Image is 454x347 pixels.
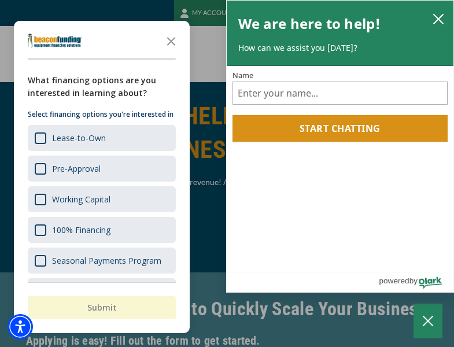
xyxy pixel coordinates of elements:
div: What financing options are you interested in learning about? [28,74,176,99]
button: Start chatting [232,115,448,142]
div: 100% Financing [28,217,176,243]
div: Accessibility Menu [8,314,33,339]
a: Powered by Olark [379,272,453,292]
div: Survey [14,21,190,333]
span: by [409,274,418,288]
span: powered [379,274,409,288]
div: Working Capital [28,186,176,212]
button: Submit [28,296,176,319]
img: Company logo [28,34,82,47]
div: 100% Financing [52,224,110,235]
div: Equipment Upgrade [28,278,176,304]
div: Lease-to-Own [28,125,176,151]
label: Name [232,72,448,79]
div: Seasonal Payments Program [28,248,176,274]
div: Working Capital [52,194,110,205]
input: Name [232,82,448,105]
p: Select financing options you're interested in [28,109,176,120]
p: How can we assist you [DATE]? [238,42,442,54]
button: Close the survey [160,29,183,52]
div: Lease-to-Own [52,132,106,143]
div: Pre-Approval [28,156,176,182]
div: Pre-Approval [52,163,101,174]
h2: We are here to help! [238,12,381,35]
button: Close Chatbox [414,304,442,338]
button: close chatbox [429,10,448,27]
div: Seasonal Payments Program [52,255,161,266]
